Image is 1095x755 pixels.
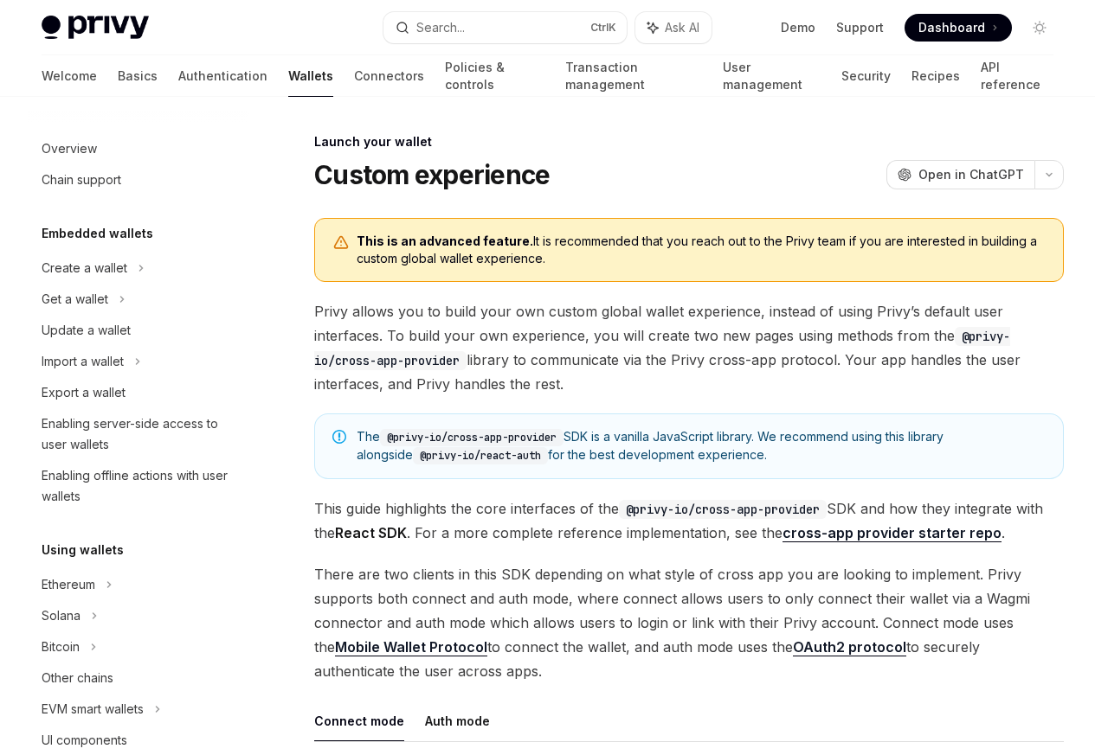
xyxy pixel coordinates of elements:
[354,55,424,97] a: Connectors
[42,668,113,688] div: Other chains
[635,12,712,43] button: Ask AI
[314,701,404,741] button: Connect mode
[793,638,906,656] a: OAuth2 protocol
[42,540,124,560] h5: Using wallets
[42,289,108,310] div: Get a wallet
[425,701,490,741] button: Auth mode
[28,408,249,460] a: Enabling server-side access to user wallets
[911,55,960,97] a: Recipes
[314,159,550,190] h1: Custom experience
[28,164,249,195] a: Chain support
[178,55,267,97] a: Authentication
[413,447,548,464] code: @privy-io/react-auth
[380,429,564,446] code: @privy-io/cross-app-provider
[28,133,249,164] a: Overview
[783,524,1002,542] a: cross-app provider starter repo
[42,223,153,244] h5: Embedded wallets
[314,133,1064,150] div: Launch your wallet
[42,138,97,159] div: Overview
[42,351,124,372] div: Import a wallet
[42,55,97,97] a: Welcome
[28,662,249,694] a: Other chains
[665,19,699,36] span: Ask AI
[357,233,1046,267] span: It is recommended that you reach out to the Privy team if you are interested in building a custom...
[288,55,333,97] a: Wallets
[723,55,821,97] a: User management
[918,166,1024,183] span: Open in ChatGPT
[118,55,158,97] a: Basics
[28,377,249,408] a: Export a wallet
[314,299,1064,396] span: Privy allows you to build your own custom global wallet experience, instead of using Privy’s defa...
[314,496,1064,545] span: This guide highlights the core interfaces of the SDK and how they integrate with the . For a more...
[42,605,81,626] div: Solana
[886,160,1034,189] button: Open in ChatGPT
[28,460,249,512] a: Enabling offline actions with user wallets
[335,638,487,656] a: Mobile Wallet Protocol
[42,382,126,403] div: Export a wallet
[905,14,1012,42] a: Dashboard
[357,234,533,248] b: This is an advanced feature.
[42,699,144,720] div: EVM smart wallets
[918,19,985,36] span: Dashboard
[781,19,815,36] a: Demo
[42,413,239,455] div: Enabling server-side access to user wallets
[332,234,350,252] svg: Warning
[1026,14,1053,42] button: Toggle dark mode
[332,430,346,444] svg: Note
[42,170,121,190] div: Chain support
[42,320,131,341] div: Update a wallet
[42,637,80,657] div: Bitcoin
[836,19,884,36] a: Support
[445,55,544,97] a: Policies & controls
[841,55,891,97] a: Security
[357,428,1046,464] span: The SDK is a vanilla JavaScript library. We recommend using this library alongside for the best d...
[42,465,239,507] div: Enabling offline actions with user wallets
[590,21,616,35] span: Ctrl K
[981,55,1053,97] a: API reference
[783,524,1002,541] strong: cross-app provider starter repo
[416,17,465,38] div: Search...
[42,258,127,278] div: Create a wallet
[335,524,407,541] strong: React SDK
[42,16,149,40] img: light logo
[42,730,127,751] div: UI components
[28,315,249,346] a: Update a wallet
[565,55,703,97] a: Transaction management
[619,500,827,519] code: @privy-io/cross-app-provider
[314,562,1064,683] span: There are two clients in this SDK depending on what style of cross app you are looking to impleme...
[383,12,627,43] button: Search...CtrlK
[42,574,95,595] div: Ethereum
